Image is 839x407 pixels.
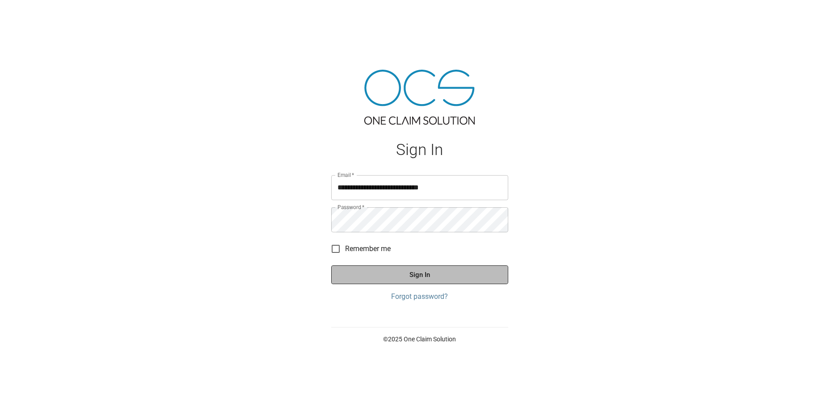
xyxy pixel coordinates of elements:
[345,243,391,254] span: Remember me
[337,203,364,211] label: Password
[11,5,46,23] img: ocs-logo-white-transparent.png
[331,265,508,284] button: Sign In
[364,70,475,125] img: ocs-logo-tra.png
[331,141,508,159] h1: Sign In
[331,291,508,302] a: Forgot password?
[331,335,508,344] p: © 2025 One Claim Solution
[337,171,354,179] label: Email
